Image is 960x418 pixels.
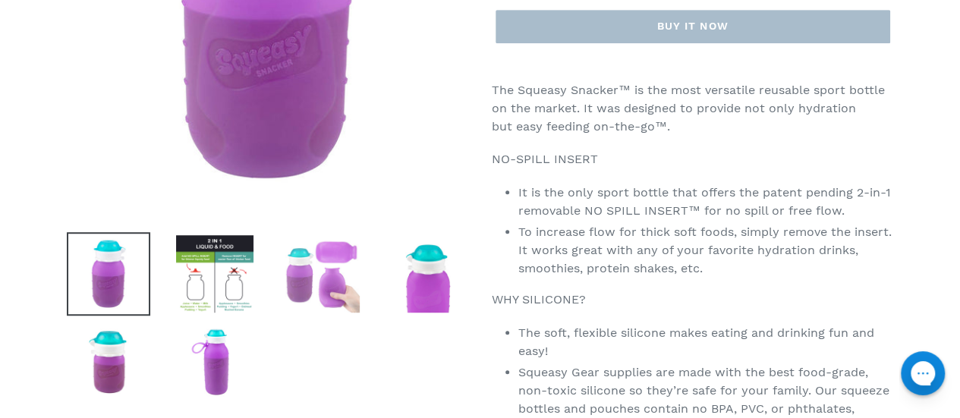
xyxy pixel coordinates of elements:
[496,10,890,43] button: Buy it now
[492,150,894,168] p: NO-SPILL INSERT
[518,184,894,220] li: It is the only sport bottle that offers the patent pending 2-in-1 removable NO SPILL INSERT™ for ...
[173,232,257,316] img: Load image into Gallery viewer, Purple Squeasy Snacker
[518,223,894,278] li: To increase flow for thick soft foods, simply remove the insert. It works great with any of your ...
[492,81,894,136] p: The Squeasy Snacker™ is the most versatile reusable sport bottle on the market. It was designed t...
[386,232,469,316] img: Load image into Gallery viewer, Purple Squeasy Snacker
[173,320,257,404] img: Load image into Gallery viewer, Purple Squeasy Snacker
[67,232,150,316] img: Load image into Gallery viewer, Purple Squeasy Snacker
[492,291,894,309] p: WHY SILICONE?
[518,324,894,360] li: The soft, flexible silicone makes eating and drinking fun and easy!
[279,232,363,316] img: Load image into Gallery viewer, Purple Squeasy Snacker
[67,320,150,404] img: Load image into Gallery viewer, Purple Squeasy Snacker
